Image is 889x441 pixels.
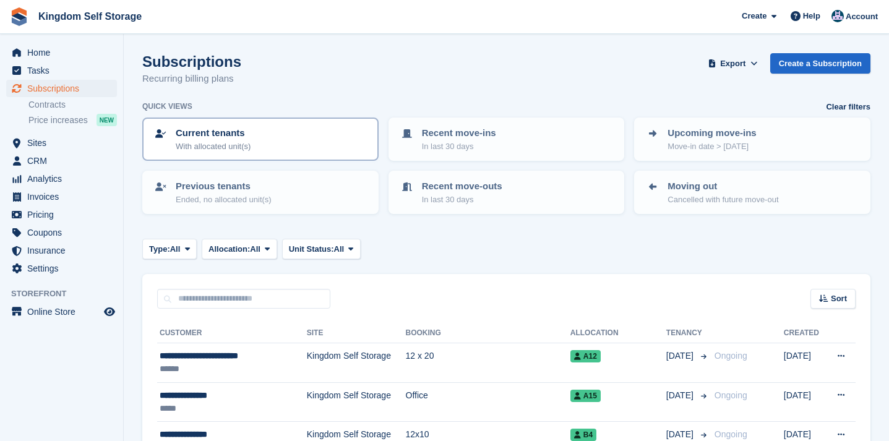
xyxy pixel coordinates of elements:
span: Invoices [27,188,101,205]
td: [DATE] [784,382,825,422]
a: Clear filters [826,101,870,113]
button: Allocation: All [202,239,277,259]
a: menu [6,170,117,187]
a: Create a Subscription [770,53,870,74]
span: B4 [570,429,596,441]
span: Help [803,10,820,22]
p: Previous tenants [176,179,272,194]
span: Ongoing [715,429,747,439]
span: Account [846,11,878,23]
span: [DATE] [666,428,696,441]
a: menu [6,134,117,152]
span: Create [742,10,767,22]
p: Ended, no allocated unit(s) [176,194,272,206]
td: Kingdom Self Storage [307,382,406,422]
a: Recent move-outs In last 30 days [390,172,624,213]
a: menu [6,242,117,259]
a: menu [6,303,117,320]
span: Home [27,44,101,61]
th: Site [307,323,406,343]
span: Unit Status: [289,243,334,255]
p: Recent move-ins [422,126,496,140]
span: All [250,243,260,255]
p: Cancelled with future move-out [668,194,778,206]
span: Sort [831,293,847,305]
a: Contracts [28,99,117,111]
a: Previous tenants Ended, no allocated unit(s) [144,172,377,213]
span: Export [720,58,745,70]
a: Price increases NEW [28,113,117,127]
td: Office [406,382,570,422]
button: Type: All [142,239,197,259]
p: In last 30 days [422,140,496,153]
a: menu [6,188,117,205]
p: Recent move-outs [422,179,502,194]
a: menu [6,260,117,277]
span: [DATE] [666,349,696,362]
span: Analytics [27,170,101,187]
span: Pricing [27,206,101,223]
a: menu [6,80,117,97]
span: A15 [570,390,601,402]
a: Preview store [102,304,117,319]
span: Allocation: [208,243,250,255]
h1: Subscriptions [142,53,241,70]
img: Bradley Werlin [831,10,844,22]
td: Kingdom Self Storage [307,343,406,383]
td: [DATE] [784,343,825,383]
span: Subscriptions [27,80,101,97]
th: Allocation [570,323,666,343]
span: Sites [27,134,101,152]
p: Move-in date > [DATE] [668,140,756,153]
span: CRM [27,152,101,169]
span: Coupons [27,224,101,241]
button: Export [706,53,760,74]
th: Created [784,323,825,343]
a: Kingdom Self Storage [33,6,147,27]
a: Current tenants With allocated unit(s) [144,119,377,160]
a: Moving out Cancelled with future move-out [635,172,869,213]
span: Insurance [27,242,101,259]
span: All [334,243,345,255]
span: A12 [570,350,601,362]
a: menu [6,224,117,241]
span: Online Store [27,303,101,320]
h6: Quick views [142,101,192,112]
a: Recent move-ins In last 30 days [390,119,624,160]
span: [DATE] [666,389,696,402]
a: menu [6,44,117,61]
a: menu [6,152,117,169]
span: Tasks [27,62,101,79]
th: Tenancy [666,323,710,343]
div: NEW [97,114,117,126]
span: Settings [27,260,101,277]
p: Upcoming move-ins [668,126,756,140]
span: Storefront [11,288,123,300]
span: All [170,243,181,255]
th: Customer [157,323,307,343]
span: Ongoing [715,351,747,361]
button: Unit Status: All [282,239,361,259]
p: Recurring billing plans [142,72,241,86]
p: With allocated unit(s) [176,140,251,153]
span: Type: [149,243,170,255]
a: Upcoming move-ins Move-in date > [DATE] [635,119,869,160]
a: menu [6,206,117,223]
span: Price increases [28,114,88,126]
th: Booking [406,323,570,343]
p: Moving out [668,179,778,194]
a: menu [6,62,117,79]
img: stora-icon-8386f47178a22dfd0bd8f6a31ec36ba5ce8667c1dd55bd0f319d3a0aa187defe.svg [10,7,28,26]
p: Current tenants [176,126,251,140]
p: In last 30 days [422,194,502,206]
span: Ongoing [715,390,747,400]
td: 12 x 20 [406,343,570,383]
